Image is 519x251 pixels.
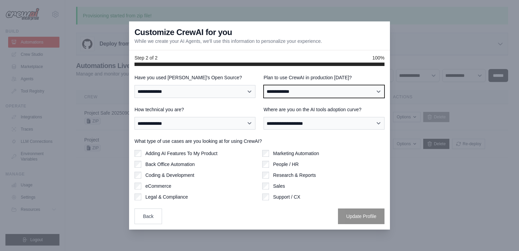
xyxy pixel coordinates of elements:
label: Coding & Development [145,172,194,179]
label: Sales [273,183,285,189]
label: Support / CX [273,194,300,200]
label: Marketing Automation [273,150,319,157]
p: While we create your AI Agents, we'll use this information to personalize your experience. [135,38,322,45]
label: What type of use cases are you looking at for using CrewAI? [135,138,384,145]
label: Adding AI Features To My Product [145,150,217,157]
label: Legal & Compliance [145,194,188,200]
label: How technical you are? [135,106,255,113]
span: 100% [372,54,384,61]
label: Where are you on the AI tools adoption curve? [264,106,384,113]
label: eCommerce [145,183,171,189]
label: Have you used [PERSON_NAME]'s Open Source? [135,74,255,81]
label: Plan to use CrewAI in production [DATE]? [264,74,384,81]
h3: Customize CrewAI for you [135,27,232,38]
label: Research & Reports [273,172,316,179]
label: Back Office Automation [145,161,195,168]
span: Step 2 of 2 [135,54,158,61]
label: People / HR [273,161,299,168]
button: Update Profile [338,208,384,224]
button: Back [135,208,162,224]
